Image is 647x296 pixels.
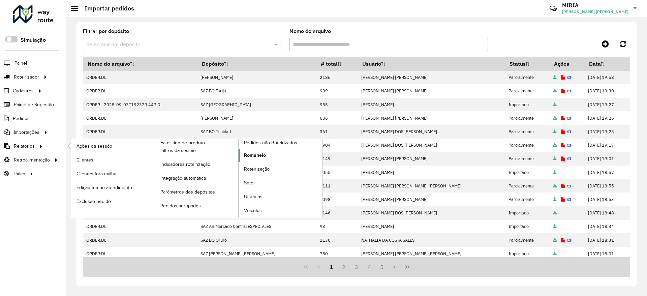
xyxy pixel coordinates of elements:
td: [PERSON_NAME] [197,71,316,84]
a: Arquivo completo [553,102,557,108]
th: Depósito [197,57,316,71]
a: Arquivo completo [553,224,557,229]
td: 955 [316,98,358,111]
a: Reimportar [567,129,572,135]
a: Filtros da sessão [155,144,239,157]
td: [DATE] 18:31 [585,233,630,247]
button: 1 [325,261,338,273]
td: Parcialmente [505,111,549,125]
h3: MIRIA [562,2,628,8]
a: Exibir log de erros [561,183,565,189]
a: Reimportar [567,156,572,161]
a: Pedidos agrupados [155,199,239,213]
label: Filtrar por depósito [83,27,129,35]
td: 2186 [316,71,358,84]
td: [PERSON_NAME] [PERSON_NAME] [358,193,505,206]
th: Nome do arquivo [83,57,197,71]
a: Arquivo completo [553,183,557,189]
span: Parâmetros dos depósitos [160,188,215,196]
a: Arquivo completo [553,88,557,94]
td: 780 [316,247,358,260]
a: Arquivo completo [553,115,557,121]
span: Roteirização [244,166,270,173]
button: 5 [376,261,389,273]
td: Parcialmente [505,193,549,206]
a: Fator tipo de produto [71,139,239,217]
td: Importado [505,98,549,111]
td: [DATE] 19:27 [585,98,630,111]
a: Arquivo completo [553,129,557,135]
a: Arquivo completo [553,251,557,257]
a: Exibir log de erros [561,156,565,161]
td: [PERSON_NAME] DOS [PERSON_NAME] [358,206,505,220]
span: Setor [244,179,255,186]
td: 1130 [316,233,358,247]
td: [PERSON_NAME] DOS [PERSON_NAME] [358,139,505,152]
button: 3 [350,261,363,273]
th: Data [585,57,630,71]
a: Integração automática [155,172,239,185]
td: Importado [505,206,549,220]
td: ORDER.DL [83,139,197,152]
a: Exibir log de erros [561,115,565,121]
td: [PERSON_NAME] [PERSON_NAME] [358,84,505,98]
a: Arquivo completo [553,210,557,216]
span: Veículos [244,207,262,214]
td: Parcialmente [505,125,549,139]
td: ORDER.DL [83,233,197,247]
a: Reimportar [567,197,572,202]
td: [DATE] 19:30 [585,84,630,98]
td: Parcialmente [505,152,549,166]
td: 1055 [316,166,358,179]
span: [PERSON_NAME] [PERSON_NAME] [562,9,628,15]
td: SAZ BO Oruro [197,233,316,247]
td: [PERSON_NAME] [PERSON_NAME] [PERSON_NAME] [358,179,505,193]
td: [DATE] 19:01 [585,152,630,166]
span: Roteirizador [14,73,39,81]
td: Parcialmente [505,84,549,98]
td: [DATE] 18:01 [585,247,630,260]
a: Edição tempo atendimento [71,181,155,194]
span: Painel de Sugestão [14,101,54,108]
th: # total [316,57,358,71]
a: Romaneio [239,149,322,162]
span: Pedidos [13,115,30,122]
button: Last Page [401,261,414,273]
button: 2 [337,261,350,273]
td: ORDER.DL [83,71,197,84]
a: Exclusão pedido [71,195,155,208]
span: Tático [13,170,25,177]
a: Exibir log de erros [561,197,565,202]
a: Exibir log de erros [561,237,565,243]
td: ORDER.DL [83,111,197,125]
td: ORDER.DL [83,125,197,139]
span: Indicadores roteirização [160,161,210,168]
label: Simulação [21,36,46,44]
a: Arquivo completo [553,156,557,161]
td: [DATE] 19:25 [585,125,630,139]
td: SAZ [GEOGRAPHIC_DATA] [197,98,316,111]
td: 4149 [316,152,358,166]
a: Arquivo completo [553,142,557,148]
td: 909 [316,84,358,98]
span: Retroalimentação [14,156,50,164]
td: Parcialmente [505,139,549,152]
a: Reimportar [567,88,572,94]
td: [PERSON_NAME] [358,220,505,233]
td: 606 [316,111,358,125]
a: Reimportar [567,75,572,80]
td: [PERSON_NAME] [358,98,505,111]
span: Fator tipo de produto [160,139,205,146]
td: Importado [505,166,549,179]
td: NATHALIA DA COSTA SALES [358,233,505,247]
td: [DATE] 19:26 [585,111,630,125]
td: SAZ BO [GEOGRAPHIC_DATA] [197,139,316,152]
td: Parcialmente [505,179,549,193]
td: ORDER.DL [83,247,197,260]
td: [DATE] 18:53 [585,193,630,206]
td: 93 [316,220,358,233]
td: [PERSON_NAME] DOS [PERSON_NAME] [358,125,505,139]
span: Usuários [244,193,263,200]
td: Importado [505,220,549,233]
a: Arquivo completo [553,170,557,175]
